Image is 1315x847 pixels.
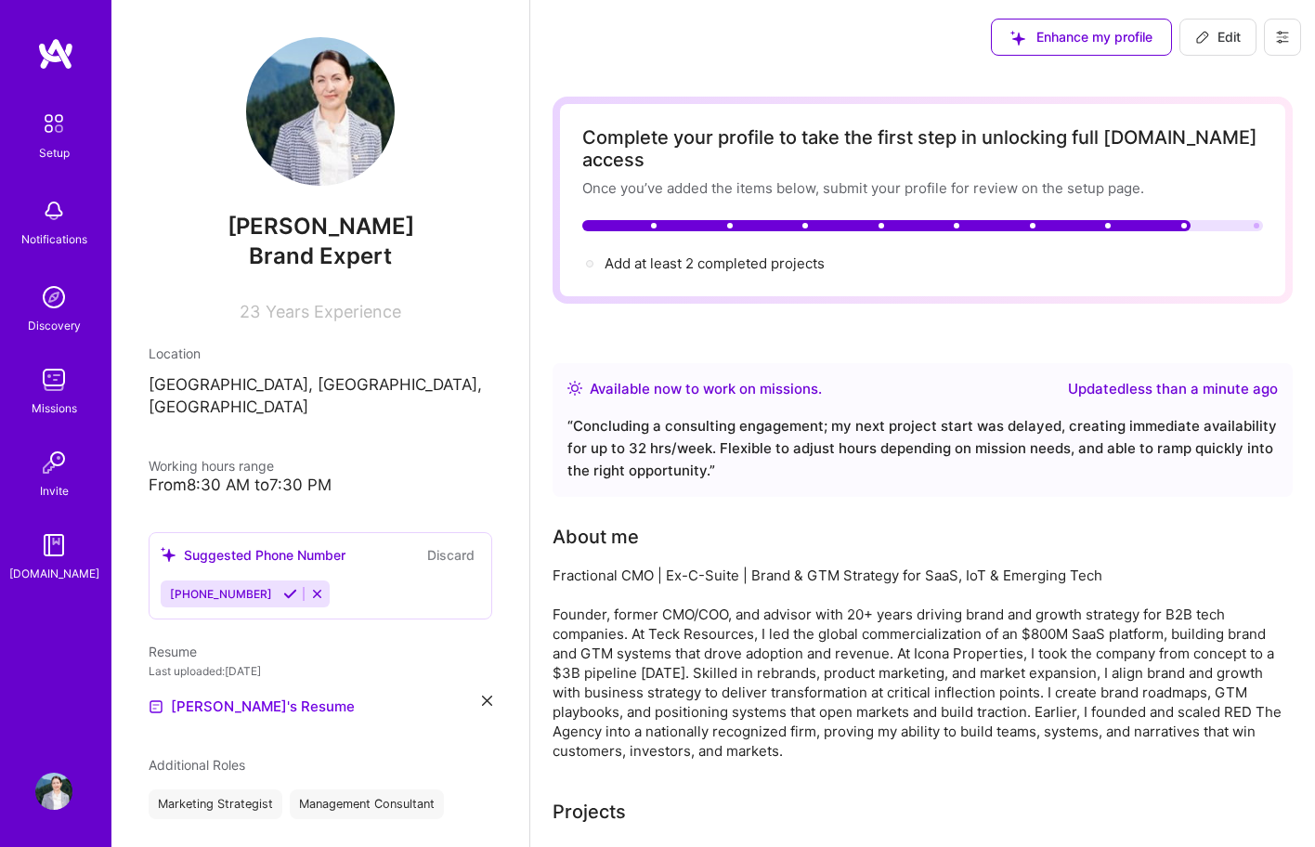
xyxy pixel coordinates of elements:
i: icon Close [482,696,492,706]
span: Years Experience [266,302,401,321]
div: Fractional CMO | Ex-C-Suite | Brand & GTM Strategy for SaaS, IoT & Emerging Tech Founder, former ... [553,566,1293,761]
div: Projects [553,798,626,826]
i: Reject [310,587,324,601]
img: discovery [35,279,72,316]
span: 23 [240,302,260,321]
img: Resume [149,699,163,714]
span: [PHONE_NUMBER] [170,587,272,601]
div: Complete your profile to take the first step in unlocking full [DOMAIN_NAME] access [582,126,1263,171]
span: Resume [149,644,197,659]
img: guide book [35,527,72,564]
img: User Avatar [35,773,72,810]
div: Discovery [28,316,81,335]
i: icon SuggestedTeams [161,547,176,563]
div: Notifications [21,229,87,249]
span: Add at least 2 completed projects [605,254,825,272]
a: User Avatar [31,773,77,810]
div: [DOMAIN_NAME] [9,564,99,583]
div: Last uploaded: [DATE] [149,661,492,681]
div: Management Consultant [290,789,444,819]
p: [GEOGRAPHIC_DATA], [GEOGRAPHIC_DATA], [GEOGRAPHIC_DATA] [149,374,492,419]
div: Updated less than a minute ago [1068,378,1278,400]
button: Edit [1179,19,1256,56]
span: Working hours range [149,458,274,474]
div: About me [553,523,639,551]
span: Additional Roles [149,757,245,773]
div: Location [149,344,492,363]
div: Tell us a little about yourself [553,523,639,551]
img: Availability [567,381,582,396]
div: Once you’ve added the items below, submit your profile for review on the setup page. [582,178,1263,198]
button: Discard [422,544,480,566]
span: [PERSON_NAME] [149,213,492,241]
span: Edit [1195,28,1241,46]
img: bell [35,192,72,229]
div: “ Concluding a consulting engagement; my next project start was delayed, creating immediate avail... [567,415,1278,482]
img: Invite [35,444,72,481]
div: Invite [40,481,69,501]
div: Available now to work on missions . [590,378,822,400]
img: User Avatar [246,37,395,186]
div: From 8:30 AM to 7:30 PM [149,476,492,495]
div: Marketing Strategist [149,789,282,819]
img: teamwork [35,361,72,398]
i: Accept [283,587,297,601]
span: Brand Expert [249,242,392,269]
a: [PERSON_NAME]'s Resume [149,696,355,718]
img: setup [34,104,73,143]
div: Missions [32,398,77,418]
div: Suggested Phone Number [161,545,345,565]
img: logo [37,37,74,71]
div: Setup [39,143,70,163]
